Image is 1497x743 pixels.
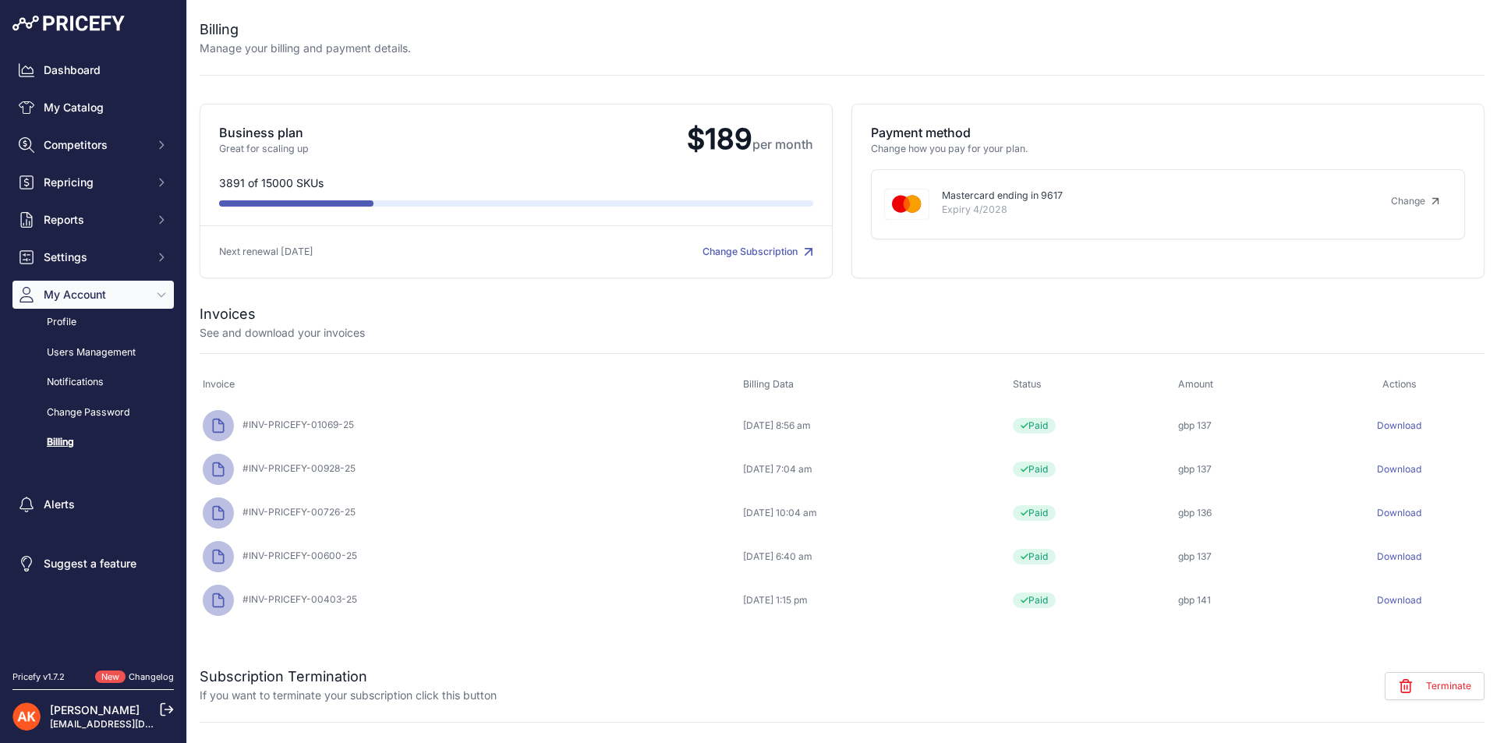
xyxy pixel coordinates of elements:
[743,419,1007,432] div: [DATE] 8:56 am
[871,123,1465,142] p: Payment method
[200,688,497,703] p: If you want to terminate your subscription click this button
[12,243,174,271] button: Settings
[1377,419,1421,431] a: Download
[12,56,174,652] nav: Sidebar
[1178,378,1213,390] span: Amount
[12,56,174,84] a: Dashboard
[219,245,516,260] p: Next renewal [DATE]
[44,175,146,190] span: Repricing
[1377,463,1421,475] a: Download
[1178,550,1311,563] div: gbp 137
[236,550,357,561] span: #INV-PRICEFY-00600-25
[236,593,357,605] span: #INV-PRICEFY-00403-25
[1013,418,1056,433] span: Paid
[674,122,813,156] span: $189
[200,19,411,41] h2: Billing
[12,281,174,309] button: My Account
[12,429,174,456] a: Billing
[12,670,65,684] div: Pricefy v1.7.2
[236,462,356,474] span: #INV-PRICEFY-00928-25
[12,16,125,31] img: Pricefy Logo
[50,703,140,716] a: [PERSON_NAME]
[44,212,146,228] span: Reports
[1013,593,1056,608] span: Paid
[743,463,1007,476] div: [DATE] 7:04 am
[752,136,813,152] span: per month
[219,142,674,157] p: Great for scaling up
[44,287,146,303] span: My Account
[942,203,1366,218] p: Expiry 4/2028
[236,419,354,430] span: #INV-PRICEFY-01069-25
[12,369,174,396] a: Notifications
[44,249,146,265] span: Settings
[12,94,174,122] a: My Catalog
[200,41,411,56] p: Manage your billing and payment details.
[50,718,213,730] a: [EMAIL_ADDRESS][DOMAIN_NAME]
[1013,378,1042,390] span: Status
[743,378,794,390] span: Billing Data
[1426,680,1471,692] span: Terminate
[200,325,365,341] p: See and download your invoices
[702,246,813,257] a: Change Subscription
[1377,550,1421,562] a: Download
[1178,594,1311,607] div: gbp 141
[871,142,1465,157] p: Change how you pay for your plan.
[1013,505,1056,521] span: Paid
[1178,507,1311,519] div: gbp 136
[12,168,174,196] button: Repricing
[129,671,174,682] a: Changelog
[12,206,174,234] button: Reports
[219,123,674,142] p: Business plan
[1377,594,1421,606] a: Download
[1378,189,1452,214] a: Change
[12,339,174,366] a: Users Management
[12,550,174,578] a: Suggest a feature
[44,137,146,153] span: Competitors
[12,131,174,159] button: Competitors
[1013,549,1056,564] span: Paid
[1377,507,1421,518] a: Download
[200,303,256,325] h2: Invoices
[743,507,1007,519] div: [DATE] 10:04 am
[203,378,235,390] span: Invoice
[236,506,356,518] span: #INV-PRICEFY-00726-25
[1178,463,1311,476] div: gbp 137
[1178,419,1311,432] div: gbp 137
[1385,672,1485,700] button: Terminate
[1013,462,1056,477] span: Paid
[942,189,1366,203] p: Mastercard ending in 9617
[219,175,813,191] p: 3891 of 15000 SKUs
[12,399,174,426] a: Change Password
[743,594,1007,607] div: [DATE] 1:15 pm
[1382,378,1417,390] span: Actions
[12,309,174,336] a: Profile
[200,666,497,688] h2: Subscription Termination
[95,670,126,684] span: New
[743,550,1007,563] div: [DATE] 6:40 am
[12,490,174,518] a: Alerts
